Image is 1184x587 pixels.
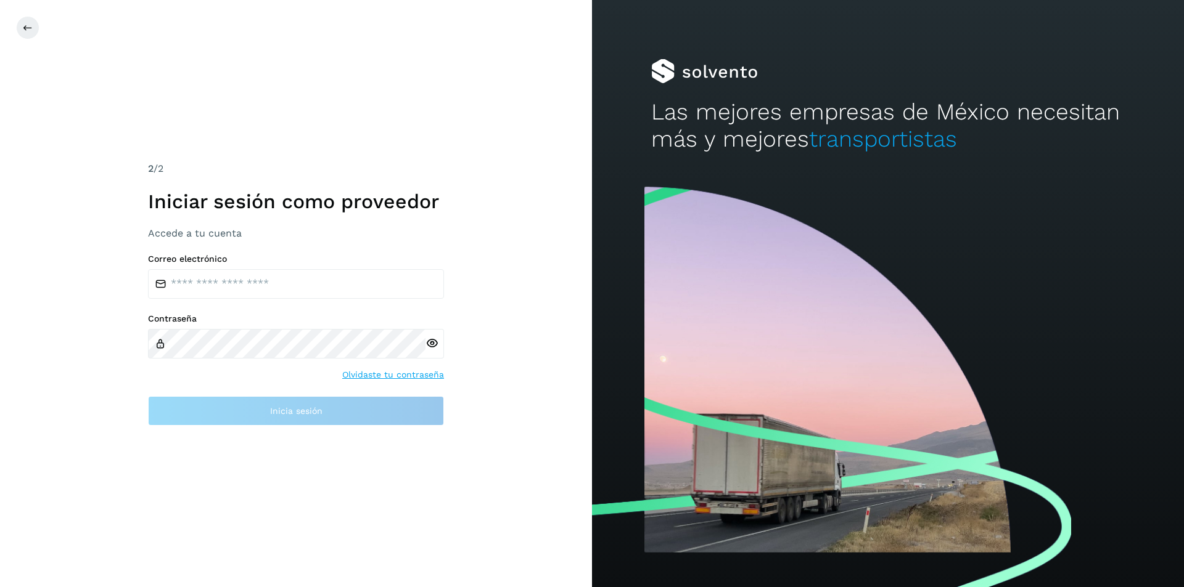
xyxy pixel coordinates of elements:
[342,368,444,381] a: Olvidaste tu contraseña
[148,163,154,174] span: 2
[148,396,444,426] button: Inicia sesión
[148,190,444,213] h1: Iniciar sesión como proveedor
[148,227,444,239] h3: Accede a tu cuenta
[270,407,323,415] span: Inicia sesión
[148,161,444,176] div: /2
[148,254,444,264] label: Correo electrónico
[651,99,1125,153] h2: Las mejores empresas de México necesitan más y mejores
[809,126,957,152] span: transportistas
[148,314,444,324] label: Contraseña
